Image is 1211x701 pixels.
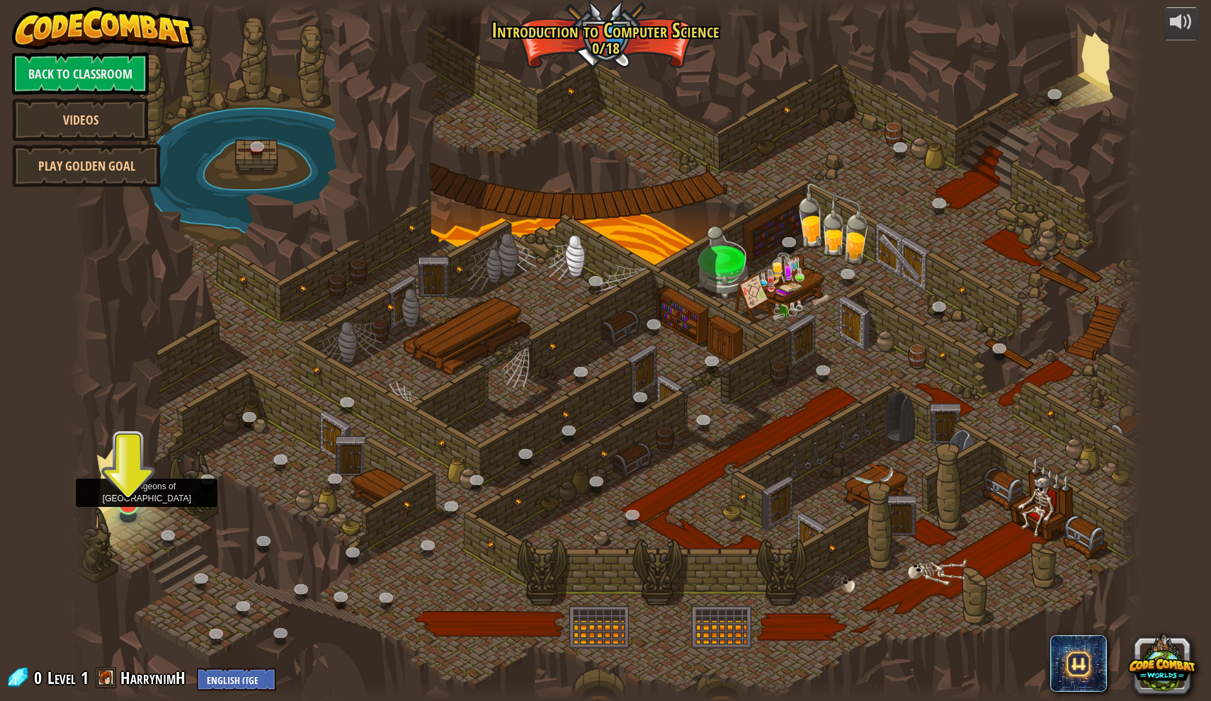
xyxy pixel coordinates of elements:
[12,98,149,141] a: Videos
[12,52,149,95] a: Back to Classroom
[12,144,161,187] a: Play Golden Goal
[12,7,193,50] img: CodeCombat - Learn how to code by playing a game
[34,666,46,689] span: 0
[81,666,89,689] span: 1
[113,439,142,506] img: level-banner-unstarted.png
[1164,7,1199,40] button: Adjust volume
[120,666,190,689] a: HarrynimH
[47,666,76,690] span: Level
